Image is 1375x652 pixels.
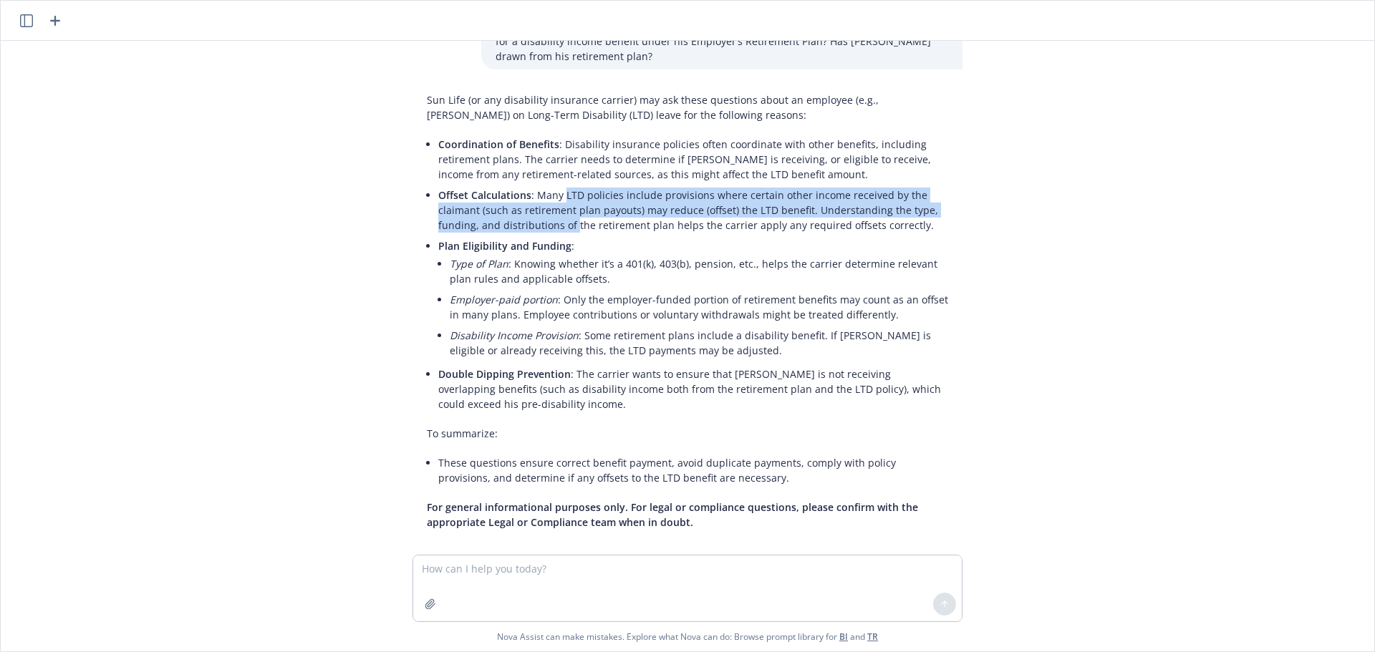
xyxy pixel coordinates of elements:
[450,293,558,306] em: Employer-paid portion
[6,622,1369,651] span: Nova Assist can make mistakes. Explore what Nova can do: Browse prompt library for and
[450,325,948,361] li: : Some retirement plans include a disability benefit. If [PERSON_NAME] is eligible or already rec...
[867,631,878,643] a: TR
[438,238,948,253] p: :
[438,366,948,412] p: : The carrier wants to ensure that [PERSON_NAME] is not receiving overlapping benefits (such as d...
[438,188,948,233] p: : Many LTD policies include provisions where certain other income received by the claimant (such ...
[438,137,948,182] p: : Disability insurance policies often coordinate with other benefits, including retirement plans....
[427,92,948,122] p: Sun Life (or any disability insurance carrier) may ask these questions about an employee (e.g., [...
[438,137,559,151] span: Coordination of Benefits
[438,452,948,488] li: These questions ensure correct benefit payment, avoid duplicate payments, comply with policy prov...
[450,257,508,271] em: Type of Plan
[450,289,948,325] li: : Only the employer-funded portion of retirement benefits may count as an offset in many plans. E...
[427,426,948,441] p: To summarize:
[839,631,848,643] a: BI
[450,253,948,289] li: : Knowing whether it’s a 401(k), 403(b), pension, etc., helps the carrier determine relevant plan...
[450,329,579,342] em: Disability Income Provision
[438,367,571,381] span: Double Dipping Prevention
[438,239,571,253] span: Plan Eligibility and Funding
[427,500,918,529] span: For general informational purposes only. For legal or compliance questions, please confirm with t...
[438,188,531,202] span: Offset Calculations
